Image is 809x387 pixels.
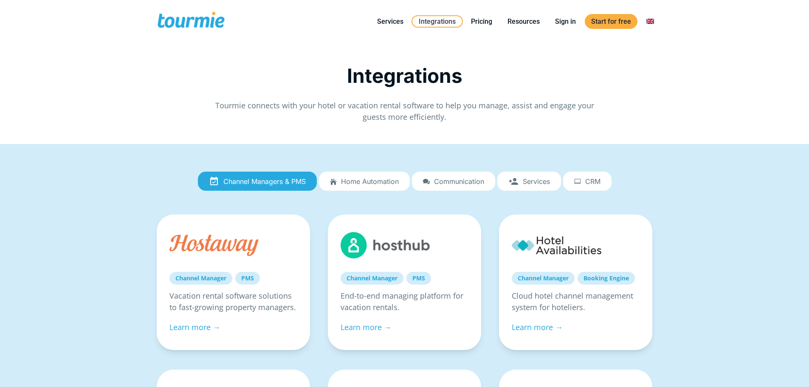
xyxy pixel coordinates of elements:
a: Learn more → [341,322,392,332]
a: Learn more → [169,322,220,332]
a: Sign in [549,16,582,27]
a: Start for free [585,14,637,29]
a: Communication [412,172,495,191]
a: Channel Manager [341,272,403,285]
a: Integrations [412,15,463,28]
a: Services [497,172,561,191]
a: Services [371,16,410,27]
a: Channel Manager [169,272,232,285]
a: Pricing [465,16,499,27]
span: Tourmie connects with your hotel or vacation rental software to help you manage, assist and engag... [215,100,594,122]
p: Cloud hotel channel management system for hoteliers. [512,290,640,313]
a: Resources [501,16,546,27]
span: Integrations [347,64,462,88]
span: Home automation [341,178,399,185]
a: CRM [563,172,612,191]
span: Channel Managers & PMS [223,178,306,185]
a: Channel Managers & PMS [198,172,317,191]
span: CRM [585,178,600,185]
span: Communication [434,178,484,185]
a: Channel Manager [512,272,575,285]
a: PMS [235,272,260,285]
p: Vacation rental software solutions to fast-growing property managers. [169,290,297,313]
a: Booking Engine [578,272,635,285]
span: Services [523,178,550,185]
a: Learn more → [512,322,563,332]
a: Home automation [319,172,410,191]
a: PMS [406,272,431,285]
p: End-to-end managing platform for vacation rentals. [341,290,468,313]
